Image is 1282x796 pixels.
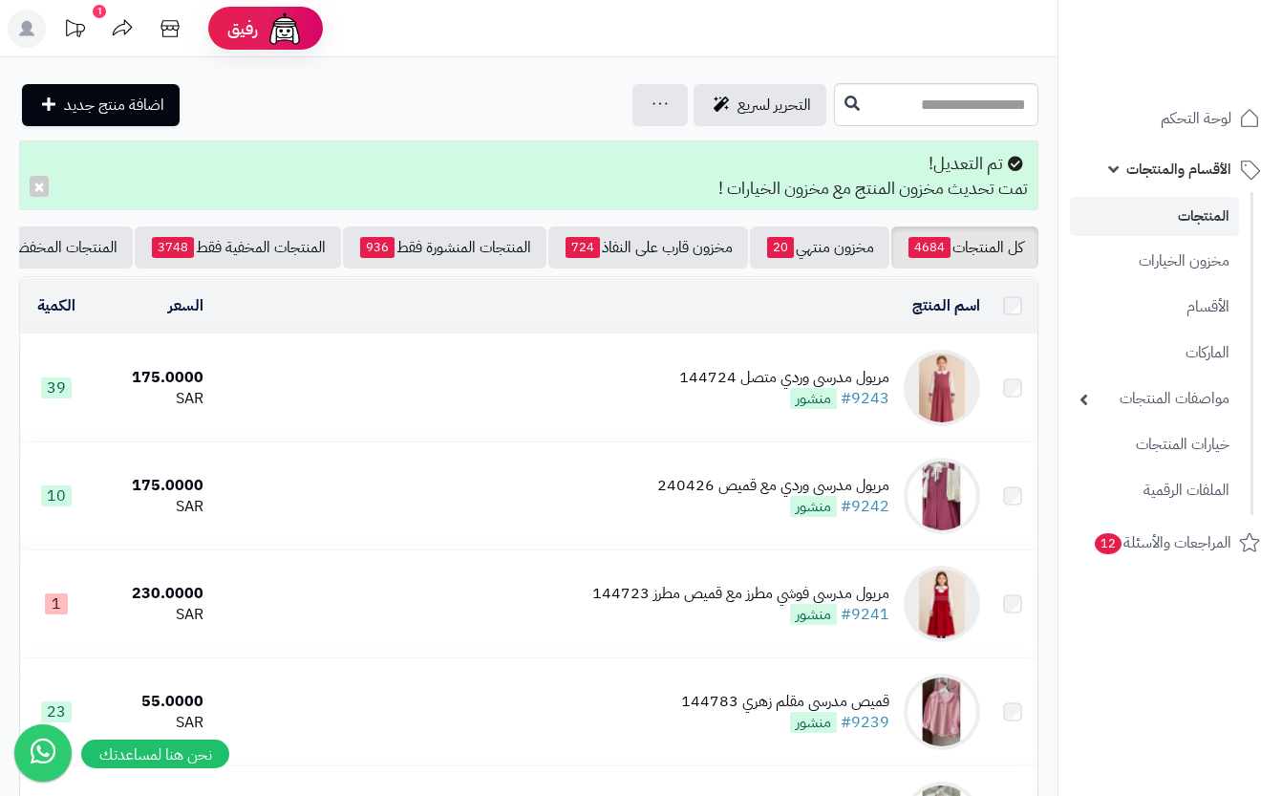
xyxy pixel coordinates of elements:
a: مواصفات المنتجات [1070,378,1239,420]
a: لوحة التحكم [1070,96,1271,141]
a: #9242 [841,495,889,518]
span: 724 [566,237,600,258]
a: التحرير لسريع [694,84,826,126]
div: مريول مدرسي وردي متصل 144724 [679,367,889,389]
span: 3748 [152,237,194,258]
div: مريول مدرسي فوشي مطرز مع قميص مطرز 144723 [592,583,889,605]
a: مخزون قارب على النفاذ724 [548,226,748,269]
div: 175.0000 [100,475,203,497]
span: 1 [45,593,68,614]
img: مريول مدرسي فوشي مطرز مع قميص مطرز 144723 [904,566,980,642]
a: #9243 [841,387,889,410]
button: × [30,176,49,197]
span: 936 [360,237,395,258]
span: 12 [1095,533,1122,554]
div: مريول مدرسي وردي مع قميص 240426 [657,475,889,497]
a: خيارات المنتجات [1070,424,1239,465]
div: 230.0000 [100,583,203,605]
img: ai-face.png [266,10,304,48]
a: المنتجات [1070,197,1239,236]
span: المراجعات والأسئلة [1093,529,1231,556]
a: #9241 [841,603,889,626]
span: 20 [767,237,794,258]
a: الأقسام [1070,287,1239,328]
div: SAR [100,712,203,734]
span: لوحة التحكم [1161,105,1231,132]
a: المنتجات المخفية فقط3748 [135,226,341,269]
img: قميص مدرسي مقلم زهري 144783 [904,674,980,750]
span: اضافة منتج جديد [64,94,164,117]
div: تم التعديل! تمت تحديث مخزون المنتج مع مخزون الخيارات ! [19,140,1038,210]
span: منشور [790,712,837,733]
span: 4684 [908,237,951,258]
div: 1 [93,5,106,18]
a: مخزون الخيارات [1070,241,1239,282]
a: المنتجات المنشورة فقط936 [343,226,546,269]
a: الملفات الرقمية [1070,470,1239,511]
a: المراجعات والأسئلة12 [1070,520,1271,566]
div: SAR [100,604,203,626]
a: السعر [168,294,203,317]
img: مريول مدرسي وردي متصل 144724 [904,350,980,426]
div: قميص مدرسي مقلم زهري 144783 [681,691,889,713]
span: 10 [41,485,72,506]
span: منشور [790,388,837,409]
span: منشور [790,604,837,625]
span: 23 [41,701,72,722]
span: رفيق [227,17,258,40]
img: مريول مدرسي وردي مع قميص 240426 [904,458,980,534]
div: SAR [100,388,203,410]
span: التحرير لسريع [737,94,811,117]
a: الكمية [37,294,75,317]
a: كل المنتجات4684 [891,226,1038,269]
a: اسم المنتج [912,294,980,317]
a: تحديثات المنصة [51,10,98,53]
a: اضافة منتج جديد [22,84,180,126]
span: منشور [790,496,837,517]
a: #9239 [841,711,889,734]
a: مخزون منتهي20 [750,226,889,269]
span: 39 [41,377,72,398]
div: 175.0000 [100,367,203,389]
div: 55.0000 [100,691,203,713]
span: الأقسام والمنتجات [1126,156,1231,183]
div: SAR [100,496,203,518]
a: الماركات [1070,333,1239,374]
